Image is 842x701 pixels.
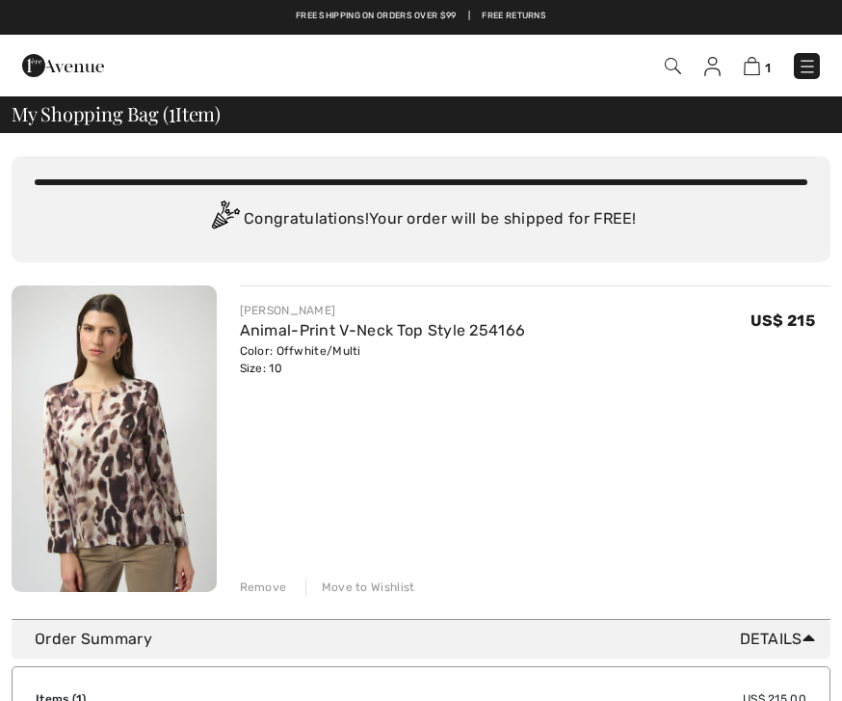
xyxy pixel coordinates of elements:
img: My Info [704,57,721,76]
img: Congratulation2.svg [205,201,244,239]
img: Shopping Bag [744,57,760,75]
img: Search [665,58,681,74]
div: Move to Wishlist [305,579,415,596]
a: Animal-Print V-Neck Top Style 254166 [240,321,526,339]
div: Color: Offwhite/Multi Size: 10 [240,342,526,377]
span: 1 [169,99,175,124]
a: 1 [744,54,771,77]
a: 1ère Avenue [22,55,104,73]
a: Free Returns [482,10,546,23]
a: Free shipping on orders over $99 [296,10,457,23]
span: My Shopping Bag ( Item) [12,104,221,123]
div: Congratulations! Your order will be shipped for FREE! [35,201,807,239]
div: Order Summary [35,628,823,651]
span: | [468,10,470,23]
img: Menu [798,57,817,76]
span: 1 [765,61,771,75]
div: Remove [240,579,287,596]
img: Animal-Print V-Neck Top Style 254166 [12,285,217,592]
span: US$ 215 [750,311,815,330]
img: 1ère Avenue [22,46,104,85]
span: Details [740,628,823,651]
div: [PERSON_NAME] [240,302,526,319]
